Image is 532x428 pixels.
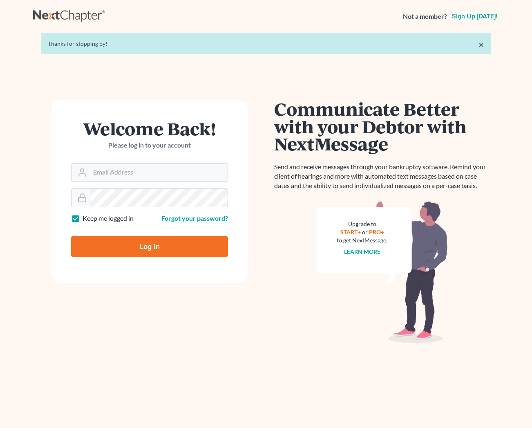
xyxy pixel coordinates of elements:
[83,214,134,223] label: Keep me logged in
[90,164,228,182] input: Email Address
[317,200,448,343] img: nextmessage_bg-59042aed3d76b12b5cd301f8e5b87938c9018125f34e5fa2b7a6b67550977c72.svg
[450,13,499,20] a: Sign up [DATE]!
[403,12,447,21] strong: Not a member?
[71,120,228,137] h1: Welcome Back!
[71,141,228,150] p: Please log in to your account
[274,162,491,190] p: Send and receive messages through your bankruptcy software. Remind your client of hearings and mo...
[337,236,387,244] div: to get NextMessage.
[161,214,228,222] a: Forgot your password?
[362,229,368,235] span: or
[340,229,361,235] a: START+
[71,236,228,257] input: Log In
[337,220,387,228] div: Upgrade to
[274,100,491,152] h1: Communicate Better with your Debtor with NextMessage
[48,40,484,48] div: Thanks for stopping by!
[478,40,484,49] a: ×
[369,229,384,235] a: PRO+
[344,248,380,255] a: Learn more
